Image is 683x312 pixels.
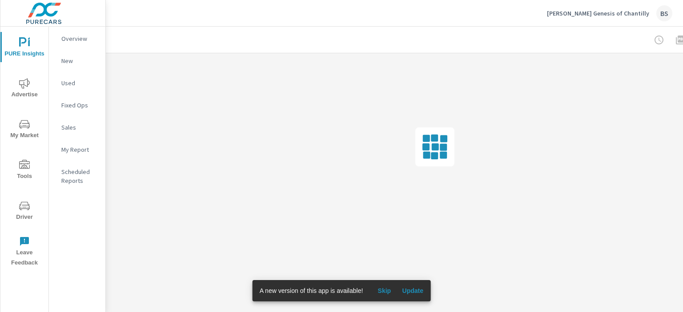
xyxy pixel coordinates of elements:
[49,165,105,187] div: Scheduled Reports
[0,27,48,272] div: nav menu
[3,201,46,222] span: Driver
[3,78,46,100] span: Advertise
[547,9,649,17] p: [PERSON_NAME] Genesis of Chantilly
[49,121,105,134] div: Sales
[374,287,395,295] span: Skip
[49,76,105,90] div: Used
[3,119,46,141] span: My Market
[370,284,398,298] button: Skip
[61,123,98,132] p: Sales
[61,56,98,65] p: New
[3,236,46,268] span: Leave Feedback
[49,143,105,156] div: My Report
[398,284,427,298] button: Update
[61,145,98,154] p: My Report
[61,34,98,43] p: Overview
[61,79,98,87] p: Used
[260,287,363,294] span: A new version of this app is available!
[49,54,105,67] div: New
[656,5,672,21] div: BS
[402,287,423,295] span: Update
[49,32,105,45] div: Overview
[49,99,105,112] div: Fixed Ops
[61,101,98,110] p: Fixed Ops
[3,37,46,59] span: PURE Insights
[61,167,98,185] p: Scheduled Reports
[3,160,46,182] span: Tools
